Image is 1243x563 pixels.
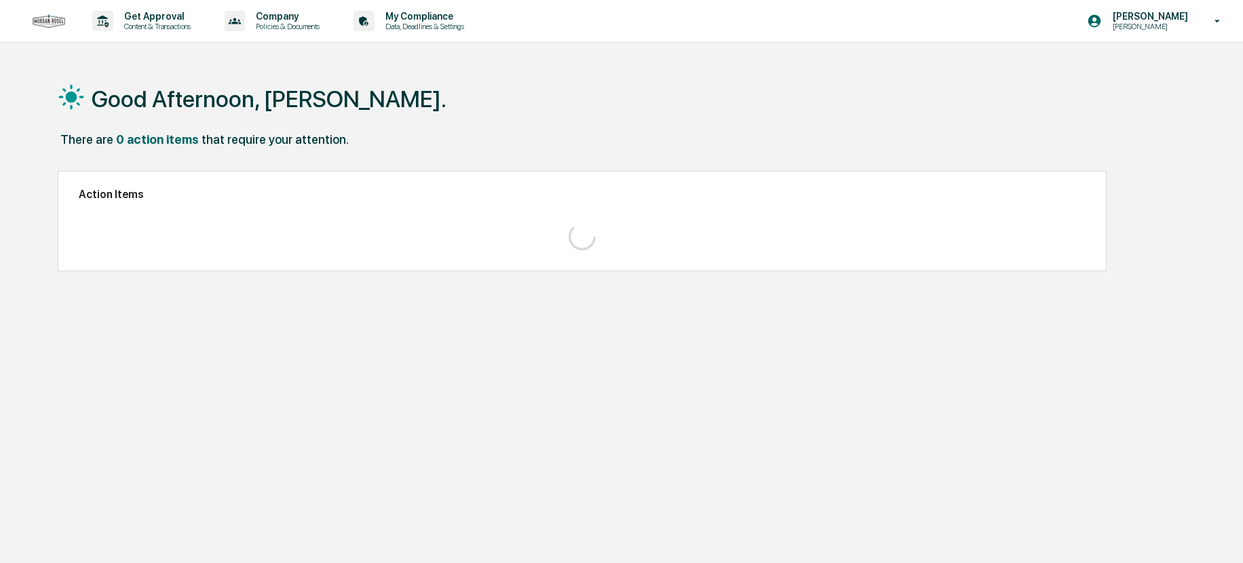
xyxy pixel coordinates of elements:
p: Policies & Documents [245,22,326,31]
p: [PERSON_NAME] [1102,22,1195,31]
img: logo [33,14,65,28]
div: that require your attention. [202,132,349,147]
div: There are [60,132,113,147]
p: Content & Transactions [113,22,197,31]
p: [PERSON_NAME] [1102,11,1195,22]
p: Get Approval [113,11,197,22]
h1: Good Afternoon, [PERSON_NAME]. [92,85,446,113]
p: Data, Deadlines & Settings [375,22,471,31]
h2: Action Items [79,188,1086,201]
p: My Compliance [375,11,471,22]
div: 0 action items [116,132,199,147]
p: Company [245,11,326,22]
